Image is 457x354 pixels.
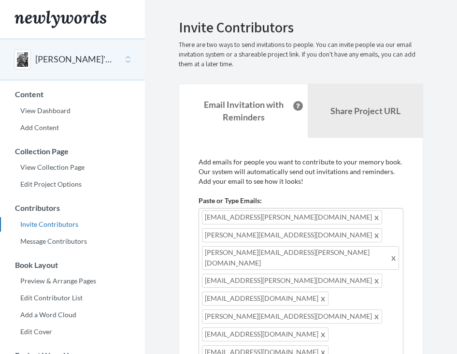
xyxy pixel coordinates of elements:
[0,90,145,99] h3: Content
[0,204,145,212] h3: Contributors
[202,246,399,270] span: [PERSON_NAME][EMAIL_ADDRESS][PERSON_NAME][DOMAIN_NAME]
[0,261,145,269] h3: Book Layout
[179,19,423,35] h2: Invite Contributors
[382,325,447,349] iframe: Opens a widget where you can chat to one of our agents
[202,292,328,306] span: [EMAIL_ADDRESS][DOMAIN_NAME]
[199,157,403,186] p: Add emails for people you want to contribute to your memory book. Our system will automatically s...
[199,196,262,206] label: Paste or Type Emails:
[35,53,114,66] button: [PERSON_NAME]'s 60th Birthday Book
[204,99,284,122] strong: Email Invitation with Reminders
[202,310,382,324] span: [PERSON_NAME][EMAIL_ADDRESS][DOMAIN_NAME]
[202,327,328,341] span: [EMAIL_ADDRESS][DOMAIN_NAME]
[202,228,382,242] span: [PERSON_NAME][EMAIL_ADDRESS][DOMAIN_NAME]
[14,11,106,28] img: Newlywords logo
[179,40,423,69] p: There are two ways to send invitations to people. You can invite people via our email invitation ...
[0,147,145,156] h3: Collection Page
[202,274,382,288] span: [EMAIL_ADDRESS][PERSON_NAME][DOMAIN_NAME]
[330,105,400,116] b: Share Project URL
[202,210,382,224] span: [EMAIL_ADDRESS][PERSON_NAME][DOMAIN_NAME]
